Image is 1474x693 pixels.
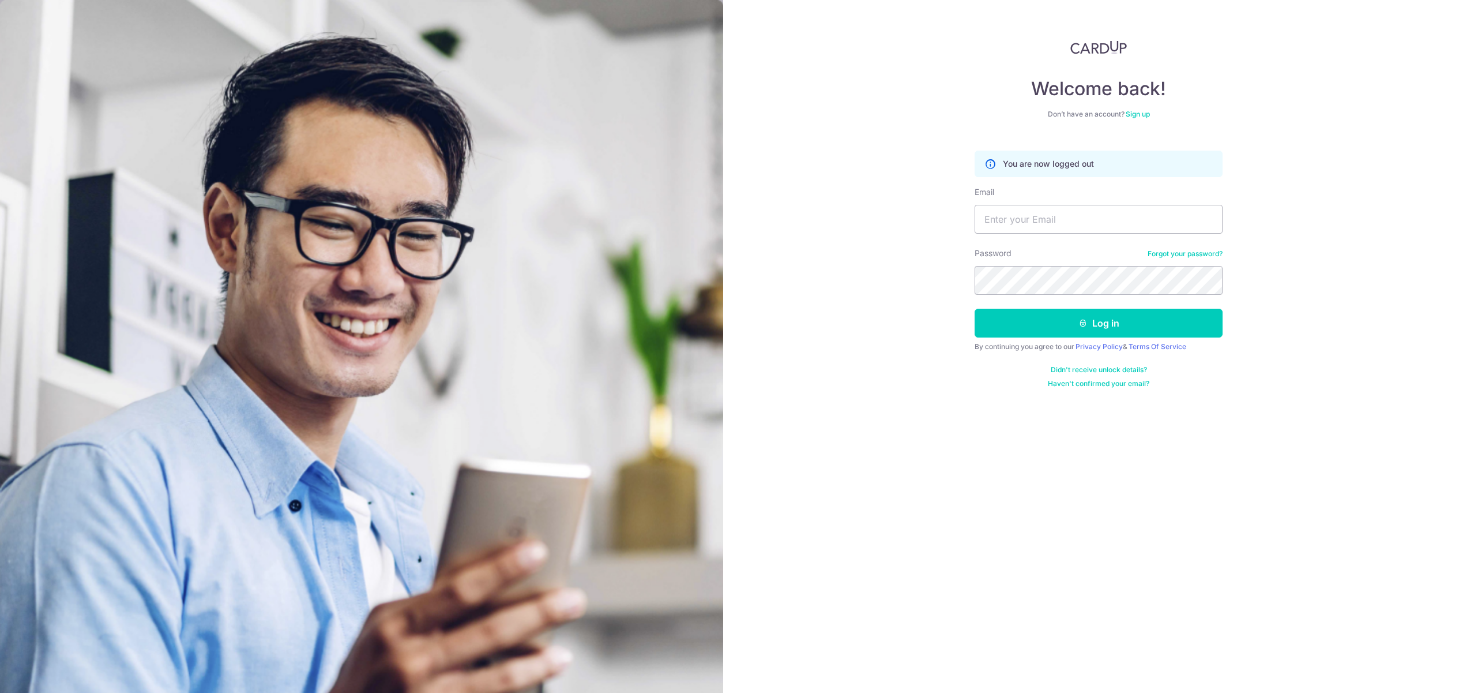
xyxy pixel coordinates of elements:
[1076,342,1123,351] a: Privacy Policy
[1129,342,1186,351] a: Terms Of Service
[975,77,1223,100] h4: Welcome back!
[975,342,1223,351] div: By continuing you agree to our &
[1003,158,1094,170] p: You are now logged out
[975,205,1223,234] input: Enter your Email
[975,186,994,198] label: Email
[1070,40,1127,54] img: CardUp Logo
[1148,249,1223,259] a: Forgot your password?
[975,248,1012,259] label: Password
[1048,379,1149,388] a: Haven't confirmed your email?
[975,110,1223,119] div: Don’t have an account?
[975,309,1223,338] button: Log in
[1051,365,1147,374] a: Didn't receive unlock details?
[1126,110,1150,118] a: Sign up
